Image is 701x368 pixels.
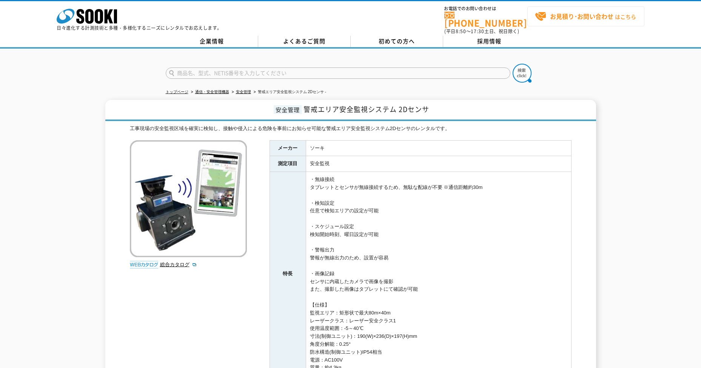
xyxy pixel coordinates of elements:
[304,104,429,114] span: 警戒エリア安全監視システム 2Dセンサ
[527,6,644,26] a: お見積り･お問い合わせはこちら
[166,36,258,47] a: 企業情報
[513,64,532,83] img: btn_search.png
[443,36,536,47] a: 採用情報
[535,11,636,22] span: はこちら
[166,90,188,94] a: トップページ
[444,12,527,27] a: [PHONE_NUMBER]
[130,261,158,268] img: webカタログ
[252,88,327,96] li: 警戒エリア安全監視システム 2Dセンサ -
[351,36,443,47] a: 初めての方へ
[550,12,613,21] strong: お見積り･お問い合わせ
[471,28,484,35] span: 17:30
[258,36,351,47] a: よくあるご質問
[379,37,415,45] span: 初めての方へ
[130,125,572,133] div: 工事現場の安全監視区域を確実に検知し、接触や侵入による危険を事前にお知らせ可能な警戒エリア安全監視システム2Dセンサのレンタルです。
[270,156,306,172] th: 測定項目
[166,67,510,79] input: 商品名、型式、NETIS番号を入力してください
[274,105,302,114] span: 安全管理
[456,28,466,35] span: 8:50
[444,6,527,11] span: お電話でのお問い合わせは
[306,140,571,156] td: ソーキ
[236,90,251,94] a: 安全管理
[195,90,229,94] a: 通信・安全管理機器
[57,26,222,30] p: 日々進化する計測技術と多種・多様化するニーズにレンタルでお応えします。
[270,140,306,156] th: メーカー
[444,28,519,35] span: (平日 ～ 土日、祝日除く)
[160,262,197,267] a: 総合カタログ
[306,156,571,172] td: 安全監視
[130,140,247,257] img: 警戒エリア安全監視システム 2Dセンサ -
